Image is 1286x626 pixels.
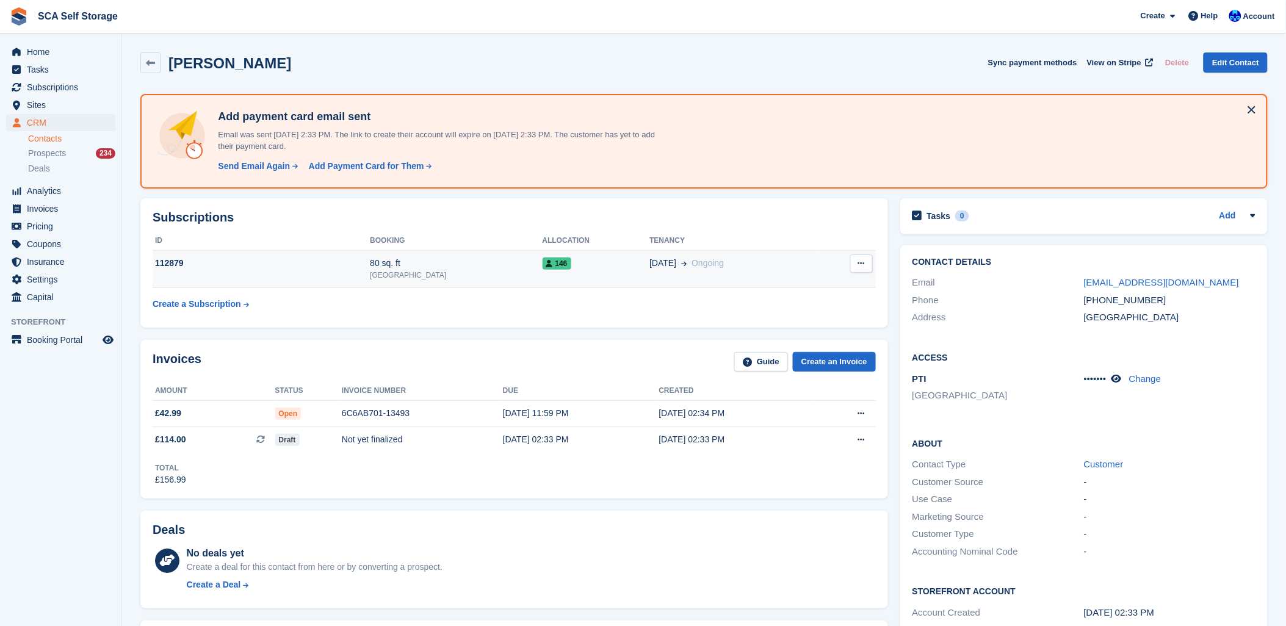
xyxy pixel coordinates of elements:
div: - [1084,492,1255,506]
a: menu [6,96,115,113]
th: Booking [370,231,542,251]
h2: Subscriptions [153,210,876,225]
div: 6C6AB701-13493 [342,407,503,420]
a: Add Payment Card for Them [304,160,433,173]
div: Marketing Source [912,510,1084,524]
span: Settings [27,271,100,288]
h2: [PERSON_NAME] [168,55,291,71]
th: Status [275,381,342,401]
div: 0 [955,210,969,221]
button: Sync payment methods [988,52,1077,73]
div: - [1084,545,1255,559]
div: Not yet finalized [342,433,503,446]
div: 80 sq. ft [370,257,542,270]
th: Invoice number [342,381,503,401]
a: Contacts [28,133,115,145]
div: No deals yet [187,546,443,561]
a: [EMAIL_ADDRESS][DOMAIN_NAME] [1084,277,1239,287]
h2: Contact Details [912,257,1255,267]
div: Customer Type [912,527,1084,541]
div: £156.99 [155,473,186,486]
span: Ongoing [692,258,724,268]
a: Edit Contact [1204,52,1268,73]
a: Deals [28,162,115,175]
span: Invoices [27,200,100,217]
a: Add [1219,209,1236,223]
th: Allocation [543,231,650,251]
span: Insurance [27,253,100,270]
span: CRM [27,114,100,131]
a: Create a Deal [187,578,443,591]
div: [DATE] 02:33 PM [1084,606,1255,620]
a: menu [6,43,115,60]
div: Total [155,462,186,473]
div: Address [912,311,1084,325]
a: Preview store [101,333,115,347]
div: [PHONE_NUMBER] [1084,293,1255,308]
div: [DATE] 02:34 PM [659,407,815,420]
a: View on Stripe [1082,52,1156,73]
a: Prospects 234 [28,147,115,160]
a: menu [6,61,115,78]
span: 146 [543,257,571,270]
div: [DATE] 11:59 PM [503,407,659,420]
h2: About [912,437,1255,449]
button: Delete [1160,52,1194,73]
th: ID [153,231,370,251]
span: [DATE] [649,257,676,270]
div: Phone [912,293,1084,308]
div: Use Case [912,492,1084,506]
span: Open [275,408,302,420]
div: Create a Deal [187,578,241,591]
a: menu [6,271,115,288]
th: Amount [153,381,275,401]
div: 234 [96,148,115,159]
a: menu [6,236,115,253]
div: Create a Subscription [153,298,241,311]
a: menu [6,79,115,96]
h2: Access [912,351,1255,363]
div: - [1084,510,1255,524]
h2: Tasks [927,210,951,221]
h2: Deals [153,523,185,537]
span: Sites [27,96,100,113]
img: Kelly Neesham [1229,10,1241,22]
span: Booking Portal [27,331,100,348]
h2: Storefront Account [912,585,1255,597]
span: Deals [28,163,50,174]
h4: Add payment card email sent [213,110,671,124]
span: Prospects [28,148,66,159]
a: menu [6,331,115,348]
a: menu [6,289,115,306]
span: Coupons [27,236,100,253]
span: PTI [912,373,927,384]
div: Customer Source [912,475,1084,489]
a: menu [6,200,115,217]
div: Create a deal for this contact from here or by converting a prospect. [187,561,443,574]
a: Create a Subscription [153,293,249,315]
a: Guide [734,352,788,372]
span: Storefront [11,316,121,328]
div: [DATE] 02:33 PM [503,433,659,446]
img: add-payment-card-4dbda4983b697a7845d177d07a5d71e8a16f1ec00487972de202a45f1e8132f5.svg [156,110,208,162]
a: SCA Self Storage [33,6,123,26]
div: Contact Type [912,458,1084,472]
a: menu [6,218,115,235]
span: £42.99 [155,407,181,420]
span: Tasks [27,61,100,78]
div: [GEOGRAPHIC_DATA] [1084,311,1255,325]
span: Home [27,43,100,60]
div: - [1084,527,1255,541]
h2: Invoices [153,352,201,372]
a: menu [6,253,115,270]
div: [DATE] 02:33 PM [659,433,815,446]
div: Account Created [912,606,1084,620]
div: Accounting Nominal Code [912,545,1084,559]
div: 112879 [153,257,370,270]
li: [GEOGRAPHIC_DATA] [912,389,1084,403]
a: Change [1129,373,1161,384]
span: Capital [27,289,100,306]
a: menu [6,114,115,131]
span: Create [1141,10,1165,22]
img: stora-icon-8386f47178a22dfd0bd8f6a31ec36ba5ce8667c1dd55bd0f319d3a0aa187defe.svg [10,7,28,26]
